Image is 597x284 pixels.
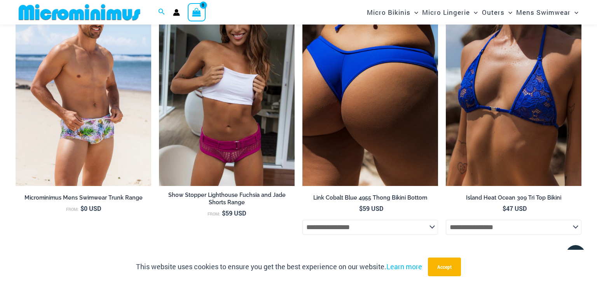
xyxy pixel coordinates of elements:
[364,1,581,23] nav: Site Navigation
[159,191,295,206] h2: Show Stopper Lighthouse Fuchsia and Jade Shorts Range
[173,9,180,16] a: Account icon link
[208,211,220,217] span: From:
[367,2,410,22] span: Micro Bikinis
[503,204,527,212] bdi: 47 USD
[482,2,504,22] span: Outers
[480,2,514,22] a: OutersMenu ToggleMenu Toggle
[302,194,438,202] h2: Link Cobalt Blue 4955 Thong Bikini Bottom
[422,2,470,22] span: Micro Lingerie
[365,2,420,22] a: Micro BikinisMenu ToggleMenu Toggle
[571,2,578,22] span: Menu Toggle
[80,204,101,212] bdi: 0 USD
[136,261,422,273] p: This website uses cookies to ensure you get the best experience on our website.
[446,194,581,202] h2: Island Heat Ocean 309 Tri Top Bikini
[516,2,571,22] span: Mens Swimwear
[446,194,581,204] a: Island Heat Ocean 309 Tri Top Bikini
[222,209,246,217] bdi: 59 USD
[470,2,478,22] span: Menu Toggle
[188,3,206,21] a: View Shopping Cart, empty
[222,209,225,217] span: $
[504,2,512,22] span: Menu Toggle
[359,204,363,212] span: $
[159,191,295,209] a: Show Stopper Lighthouse Fuchsia and Jade Shorts Range
[386,262,422,271] a: Learn more
[16,194,151,204] a: Microminimus Mens Swimwear Trunk Range
[428,258,461,276] button: Accept
[16,194,151,202] h2: Microminimus Mens Swimwear Trunk Range
[16,4,143,21] img: MM SHOP LOGO FLAT
[158,7,165,18] a: Search icon link
[420,2,480,22] a: Micro LingerieMenu ToggleMenu Toggle
[410,2,418,22] span: Menu Toggle
[80,204,84,212] span: $
[66,207,79,212] span: From:
[359,204,383,212] bdi: 59 USD
[302,194,438,204] a: Link Cobalt Blue 4955 Thong Bikini Bottom
[514,2,580,22] a: Mens SwimwearMenu ToggleMenu Toggle
[503,204,506,212] span: $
